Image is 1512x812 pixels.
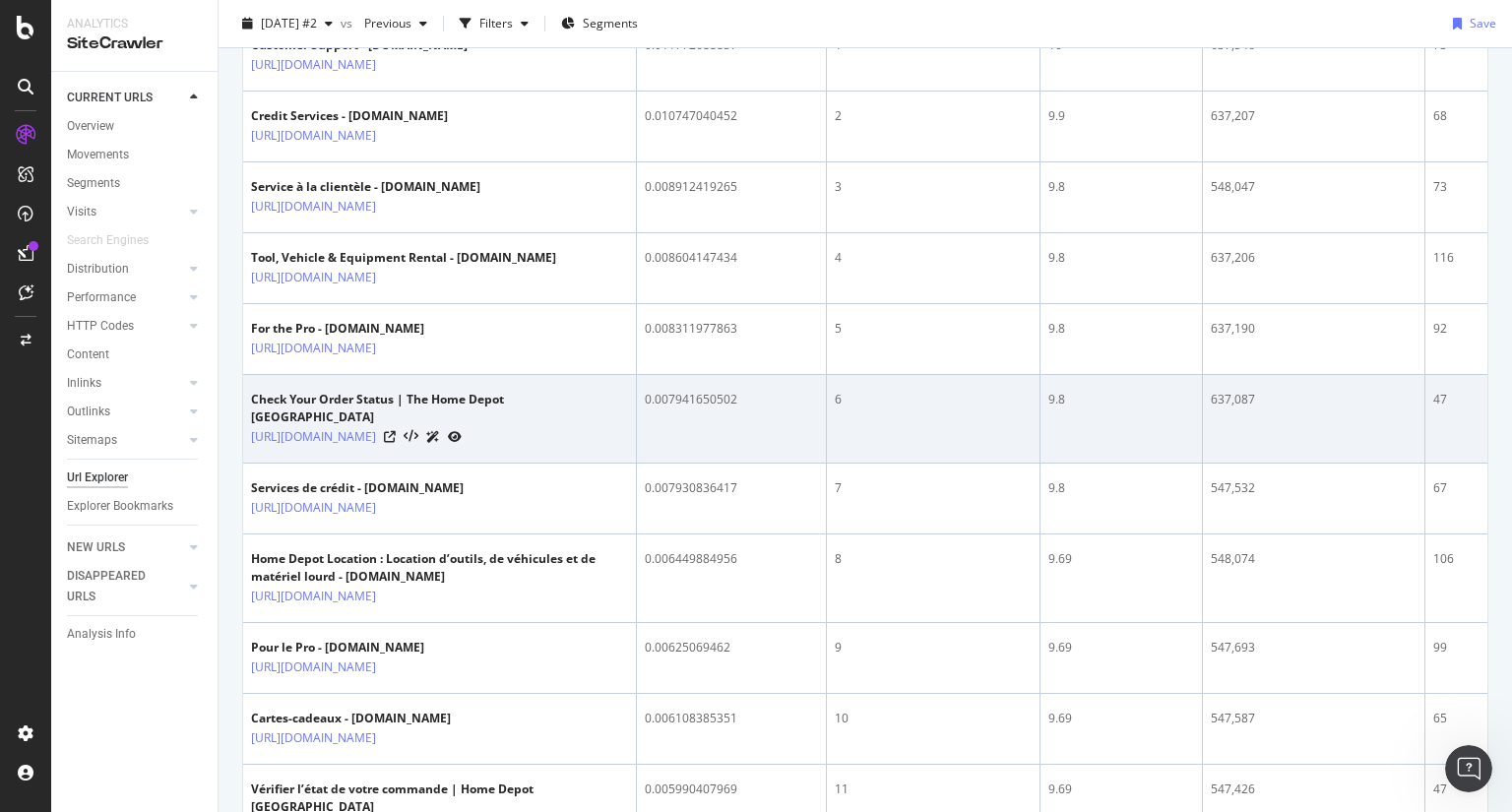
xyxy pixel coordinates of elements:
[251,427,376,447] a: [URL][DOMAIN_NAME]
[645,781,818,798] div: 0.005990407969
[56,11,88,42] img: Profile image for Customer Support
[1048,710,1194,727] div: 9.69
[835,710,1032,727] div: 10
[67,88,153,108] div: CURRENT URLS
[356,8,435,39] button: Previous
[251,479,464,497] div: Services de crédit - [DOMAIN_NAME]
[384,431,396,443] a: Visit Online Page
[67,116,204,137] a: Overview
[67,202,184,222] a: Visits
[1048,178,1194,196] div: 9.8
[67,259,129,280] div: Distribution
[835,639,1032,656] div: 9
[67,230,168,251] a: Search Engines
[320,222,336,238] a: Source reference 9276025:
[338,637,369,668] button: Send a message…
[1048,249,1194,267] div: 9.8
[251,587,376,606] a: [URL][DOMAIN_NAME]
[67,145,129,165] div: Movements
[251,197,376,217] a: [URL][DOMAIN_NAME]
[1211,781,1417,798] div: 547,426
[67,16,202,32] div: Analytics
[67,316,134,337] div: HTTP Codes
[67,230,149,251] div: Search Engines
[67,202,96,222] div: Visits
[54,480,143,496] b: Page depth
[31,645,46,660] button: Emoji picker
[1211,550,1417,568] div: 548,074
[16,99,378,793] div: Customer Support says…
[125,645,141,660] button: Start recording
[1048,391,1194,408] div: 9.8
[17,603,377,637] textarea: Message…
[356,15,411,31] span: Previous
[67,116,114,137] div: Overview
[62,645,78,660] button: Gif picker
[1048,107,1194,125] div: 9.9
[835,479,1032,497] div: 7
[346,8,381,43] div: Close
[67,402,110,422] div: Outlinks
[251,657,376,677] a: [URL][DOMAIN_NAME]
[261,15,317,31] span: 2025 Aug. 21st #2
[645,639,818,656] div: 0.00625069462
[251,710,462,727] div: Cartes-cadeaux - [DOMAIN_NAME]
[1211,639,1417,656] div: 547,693
[67,373,101,394] div: Inlinks
[67,173,120,194] div: Segments
[251,178,480,196] div: Service à la clientèle - [DOMAIN_NAME]
[31,248,362,344] div: For example, a link from your homepage to a product page carries much more Pagerank than a link f...
[46,159,362,196] li: pointing to a page (inlinks)
[1211,178,1417,196] div: 548,047
[1048,639,1194,656] div: 9.69
[251,639,462,656] div: Pour le Pro - [DOMAIN_NAME]
[251,728,376,748] a: [URL][DOMAIN_NAME]
[67,344,109,365] div: Content
[251,498,376,518] a: [URL][DOMAIN_NAME]
[1211,320,1417,338] div: 637,190
[95,10,237,25] h1: Customer Support
[835,320,1032,338] div: 5
[67,173,204,194] a: Segments
[31,111,362,150] div: Internal Pagerank in Botify is calculated as a function of two key factors:
[645,249,818,267] div: 0.008604147434
[67,402,184,422] a: Outlinks
[67,468,204,488] a: Url Explorer
[46,202,362,238] li: where those links originate from
[67,316,184,337] a: HTTP Codes
[426,426,440,447] a: AI Url Details
[835,107,1032,125] div: 2
[645,107,818,125] div: 0.010747040452
[645,320,818,338] div: 0.008311977863
[1048,320,1194,338] div: 9.8
[16,99,378,791] div: Internal Pagerank in Botify is calculated as a function of two key factors:Number of internal fol...
[46,383,362,438] li: Our calculation only considers pages within your analysis scope (pages crawled by Botify)
[67,566,166,607] div: DISAPPEARED URLS
[645,479,818,497] div: 0.007930836417
[1211,710,1417,727] div: 547,587
[67,32,202,55] div: SiteCrawler
[1211,107,1417,125] div: 637,207
[1048,550,1194,568] div: 9.69
[180,557,214,591] button: Scroll to bottom
[67,88,184,108] a: CURRENT URLS
[1445,745,1492,792] iframe: Intercom live chat
[835,781,1032,798] div: 11
[46,592,362,628] li: : Score from 0-10 (one decimal)
[251,55,376,75] a: [URL][DOMAIN_NAME]
[1445,8,1496,39] button: Save
[67,566,184,607] a: DISAPPEARED URLS
[835,550,1032,568] div: 8
[835,178,1032,196] div: 3
[46,160,287,176] b: Number of internal follow links
[341,15,356,31] span: vs
[13,8,50,45] button: go back
[46,203,288,237] b: The calculated Pagerank of the pages
[835,391,1032,408] div: 6
[54,518,250,533] b: Internal linking structure
[46,593,186,608] b: Internal Pagerank
[1211,479,1417,497] div: 547,532
[251,249,556,267] div: Tool, Vehicle & Equipment Rental - [DOMAIN_NAME]
[645,391,818,408] div: 0.007941650502
[1048,781,1194,798] div: 9.69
